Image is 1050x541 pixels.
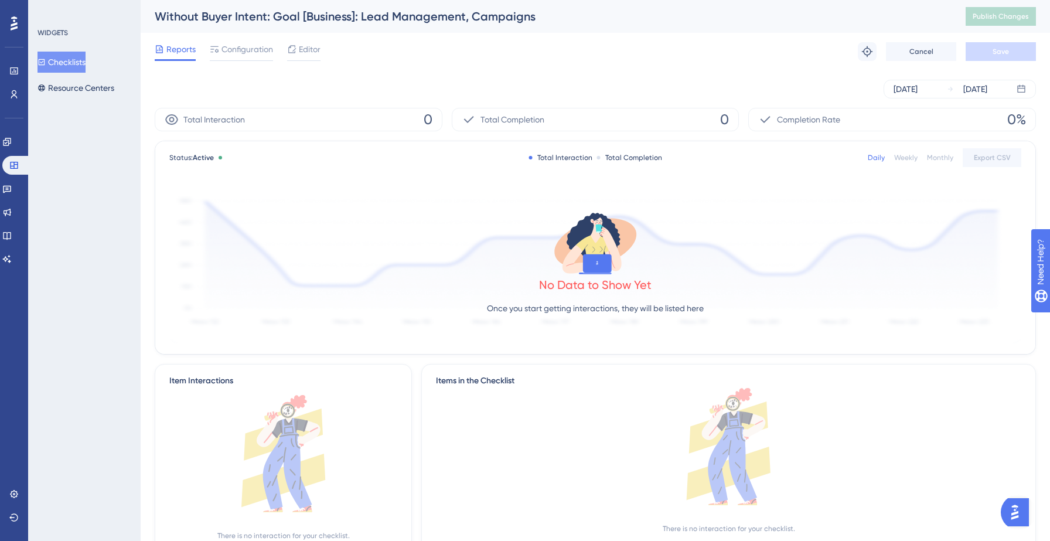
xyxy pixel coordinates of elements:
[436,374,1021,388] div: Items in the Checklist
[480,113,544,127] span: Total Completion
[927,153,953,162] div: Monthly
[37,28,68,38] div: WIDGETS
[169,374,233,388] div: Item Interactions
[37,77,114,98] button: Resource Centers
[299,42,321,56] span: Editor
[973,12,1029,21] span: Publish Changes
[993,47,1009,56] span: Save
[720,110,729,129] span: 0
[529,153,592,162] div: Total Interaction
[777,113,840,127] span: Completion Rate
[37,52,86,73] button: Checklists
[597,153,662,162] div: Total Completion
[1001,495,1036,530] iframe: UserGuiding AI Assistant Launcher
[28,3,73,17] span: Need Help?
[166,42,196,56] span: Reports
[424,110,432,129] span: 0
[487,301,704,315] p: Once you start getting interactions, they will be listed here
[221,42,273,56] span: Configuration
[183,113,245,127] span: Total Interaction
[155,8,936,25] div: Without Buyer Intent: Goal [Business]: Lead Management, Campaigns
[966,42,1036,61] button: Save
[963,148,1021,167] button: Export CSV
[169,153,214,162] span: Status:
[894,82,918,96] div: [DATE]
[193,154,214,162] span: Active
[963,82,987,96] div: [DATE]
[886,42,956,61] button: Cancel
[663,524,795,533] div: There is no interaction for your checklist.
[1007,110,1026,129] span: 0%
[868,153,885,162] div: Daily
[966,7,1036,26] button: Publish Changes
[909,47,933,56] span: Cancel
[974,153,1011,162] span: Export CSV
[217,531,350,540] div: There is no interaction for your checklist.
[894,153,918,162] div: Weekly
[539,277,652,293] div: No Data to Show Yet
